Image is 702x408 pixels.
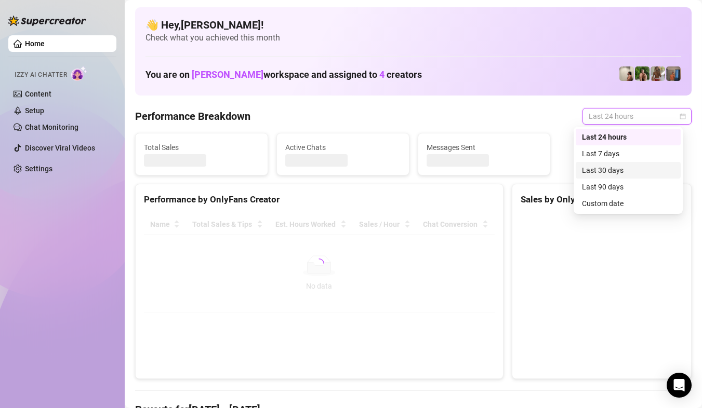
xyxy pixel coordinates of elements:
[635,66,650,81] img: Nathaniel
[576,129,681,145] div: Last 24 hours
[25,39,45,48] a: Home
[619,66,634,81] img: Ralphy
[25,106,44,115] a: Setup
[427,142,542,153] span: Messages Sent
[144,193,495,207] div: Performance by OnlyFans Creator
[576,145,681,162] div: Last 7 days
[521,193,683,207] div: Sales by OnlyFans Creator
[8,16,86,26] img: logo-BBDzfeDw.svg
[15,70,67,80] span: Izzy AI Chatter
[680,113,686,119] span: calendar
[582,198,674,209] div: Custom date
[314,259,324,269] span: loading
[285,142,401,153] span: Active Chats
[582,131,674,143] div: Last 24 hours
[145,32,681,44] span: Check what you achieved this month
[667,373,692,398] div: Open Intercom Messenger
[25,90,51,98] a: Content
[576,179,681,195] div: Last 90 days
[144,142,259,153] span: Total Sales
[192,69,263,80] span: [PERSON_NAME]
[25,165,52,173] a: Settings
[666,66,681,81] img: Wayne
[651,66,665,81] img: Nathaniel
[589,108,685,124] span: Last 24 hours
[145,69,422,80] h1: You are on workspace and assigned to creators
[135,109,250,124] h4: Performance Breakdown
[576,195,681,212] div: Custom date
[379,69,385,80] span: 4
[582,148,674,159] div: Last 7 days
[576,162,681,179] div: Last 30 days
[145,18,681,32] h4: 👋 Hey, [PERSON_NAME] !
[582,165,674,176] div: Last 30 days
[71,66,87,81] img: AI Chatter
[582,181,674,193] div: Last 90 days
[25,123,78,131] a: Chat Monitoring
[25,144,95,152] a: Discover Viral Videos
